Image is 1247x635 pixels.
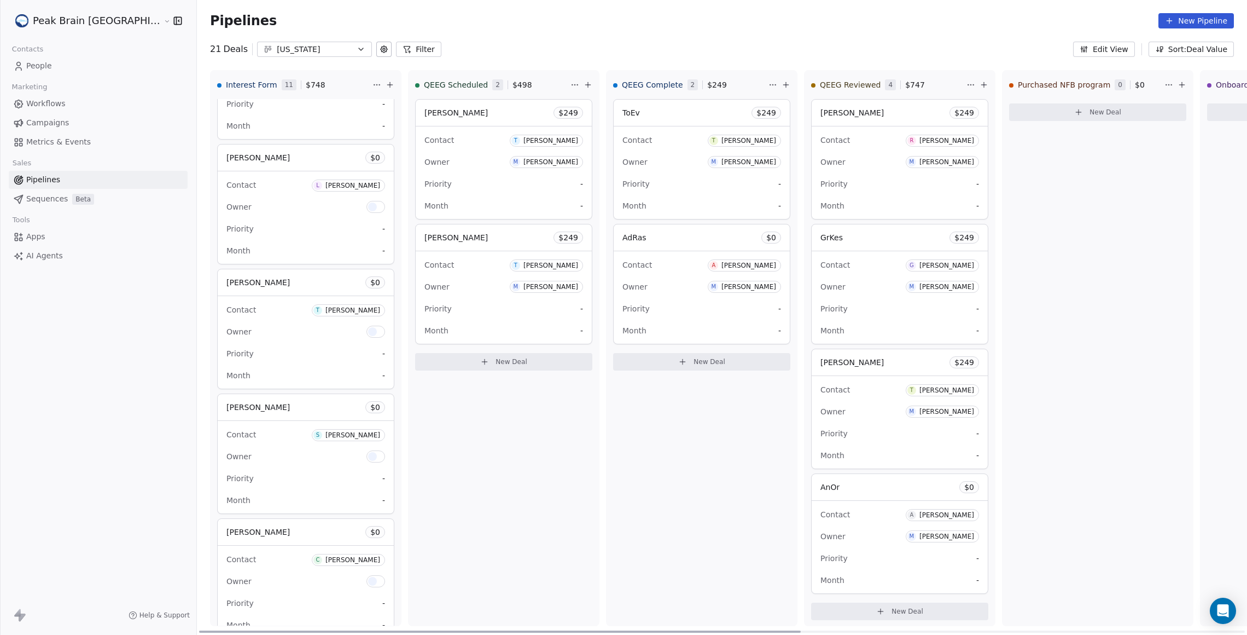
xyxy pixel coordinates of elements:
[139,611,190,620] span: Help & Support
[226,122,250,130] span: Month
[976,575,979,586] span: -
[919,158,974,166] div: [PERSON_NAME]
[811,474,988,594] div: AnOr$0ContactA[PERSON_NAME]OwnerM[PERSON_NAME]Priority-Month-
[514,261,517,270] div: T
[905,79,925,90] span: $ 747
[26,193,68,205] span: Sequences
[721,262,776,269] div: [PERSON_NAME]
[910,511,914,519] div: A
[580,178,583,189] span: -
[7,41,48,57] span: Contacts
[721,283,776,291] div: [PERSON_NAME]
[514,136,517,145] div: T
[415,353,592,371] button: New Deal
[226,599,254,608] span: Priority
[129,611,190,620] a: Help & Support
[1115,79,1126,90] span: 0
[1009,71,1162,99] div: Purchased NFB program0$0
[382,348,385,359] span: -
[976,325,979,336] span: -
[217,144,394,264] div: [PERSON_NAME]$0ContactL[PERSON_NAME]OwnerPriority-Month-
[580,325,583,336] span: -
[1158,13,1234,28] button: New Pipeline
[226,349,254,358] span: Priority
[919,262,974,269] div: [PERSON_NAME]
[210,13,277,28] span: Pipelines
[820,451,844,460] span: Month
[1089,108,1121,117] span: New Deal
[26,136,91,148] span: Metrics & Events
[820,429,848,438] span: Priority
[226,430,256,439] span: Contact
[622,79,683,90] span: QEEG Complete
[424,108,488,117] span: [PERSON_NAME]
[778,178,781,189] span: -
[72,194,94,205] span: Beta
[622,180,650,188] span: Priority
[8,212,34,228] span: Tools
[15,14,28,27] img: Peak%20Brain%20Logo.png
[976,553,979,564] span: -
[622,233,646,242] span: AdRas
[424,304,452,313] span: Priority
[919,511,974,519] div: [PERSON_NAME]
[226,181,256,189] span: Contact
[9,133,188,151] a: Metrics & Events
[226,203,252,211] span: Owner
[976,428,979,439] span: -
[226,224,254,233] span: Priority
[622,108,640,117] span: ToEv
[226,621,250,630] span: Month
[382,620,385,631] span: -
[613,99,790,220] div: ToEv$249ContactT[PERSON_NAME]OwnerM[PERSON_NAME]Priority-Month-
[820,282,846,291] span: Owner
[976,303,979,314] span: -
[424,79,488,90] span: QEEG Scheduled
[954,232,974,243] span: $ 249
[613,353,790,371] button: New Deal
[891,607,923,616] span: New Deal
[226,79,277,90] span: Interest Form
[820,532,846,541] span: Owner
[226,278,290,287] span: [PERSON_NAME]
[306,79,325,90] span: $ 748
[964,482,974,493] span: $ 0
[721,158,776,166] div: [PERSON_NAME]
[316,181,319,190] div: L
[382,120,385,131] span: -
[1135,79,1145,90] span: $ 0
[622,136,652,145] span: Contact
[396,42,441,57] button: Filter
[370,402,380,413] span: $ 0
[820,201,844,210] span: Month
[424,233,488,242] span: [PERSON_NAME]
[277,44,352,55] div: [US_STATE]
[523,262,578,269] div: [PERSON_NAME]
[382,598,385,609] span: -
[811,99,988,220] div: [PERSON_NAME]$249ContactR[PERSON_NAME]OwnerM[PERSON_NAME]Priority-Month-
[13,11,156,30] button: Peak Brain [GEOGRAPHIC_DATA]
[954,357,974,368] span: $ 249
[514,282,518,291] div: M
[8,155,36,171] span: Sales
[514,158,518,166] div: M
[226,153,290,162] span: [PERSON_NAME]
[580,200,583,211] span: -
[424,282,450,291] span: Owner
[622,261,652,269] span: Contact
[811,603,988,620] button: New Deal
[523,283,578,291] div: [PERSON_NAME]
[210,43,248,56] div: 21
[316,306,319,315] div: T
[919,533,974,540] div: [PERSON_NAME]
[756,107,776,118] span: $ 249
[217,394,394,514] div: [PERSON_NAME]$0ContactS[PERSON_NAME]OwnerPriority-Month-
[26,174,60,186] span: Pipelines
[712,261,716,270] div: A
[766,232,776,243] span: $ 0
[820,158,846,166] span: Owner
[26,98,66,109] span: Workflows
[707,79,727,90] span: $ 249
[226,100,254,108] span: Priority
[415,99,592,220] div: [PERSON_NAME]$249ContactT[PERSON_NAME]OwnerM[PERSON_NAME]Priority-Month-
